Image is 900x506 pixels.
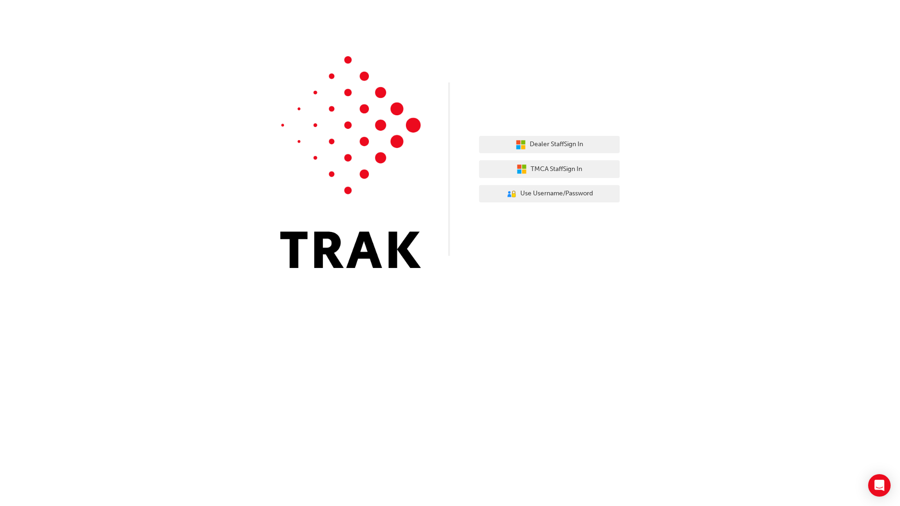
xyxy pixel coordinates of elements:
[479,185,620,203] button: Use Username/Password
[531,164,582,175] span: TMCA Staff Sign In
[868,474,891,497] div: Open Intercom Messenger
[520,188,593,199] span: Use Username/Password
[280,56,421,268] img: Trak
[479,160,620,178] button: TMCA StaffSign In
[479,136,620,154] button: Dealer StaffSign In
[530,139,583,150] span: Dealer Staff Sign In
